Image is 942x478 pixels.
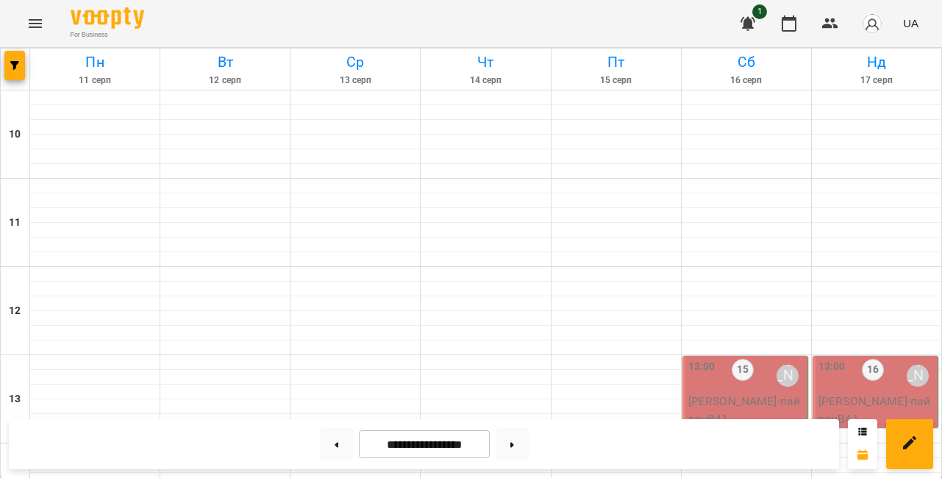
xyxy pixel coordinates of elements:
[907,365,929,387] div: Володимир Ярошинський
[862,13,882,34] img: avatar_s.png
[9,391,21,407] h6: 13
[163,51,288,74] h6: Вт
[554,74,679,88] h6: 15 серп
[818,359,846,375] label: 13:00
[423,74,548,88] h6: 14 серп
[293,51,418,74] h6: Ср
[688,393,804,427] p: [PERSON_NAME] - пайтонВ41
[9,215,21,231] h6: 11
[732,359,754,381] label: 15
[897,10,924,37] button: UA
[862,359,884,381] label: 16
[71,30,144,40] span: For Business
[293,74,418,88] h6: 13 серп
[814,74,939,88] h6: 17 серп
[554,51,679,74] h6: Пт
[818,393,935,427] p: [PERSON_NAME] - пайтонВ41
[18,6,53,41] button: Menu
[777,365,799,387] div: Володимир Ярошинський
[9,126,21,143] h6: 10
[752,4,767,19] span: 1
[9,303,21,319] h6: 12
[684,51,809,74] h6: Сб
[423,51,548,74] h6: Чт
[32,74,157,88] h6: 11 серп
[163,74,288,88] h6: 12 серп
[688,359,716,375] label: 13:00
[814,51,939,74] h6: Нд
[71,7,144,29] img: Voopty Logo
[32,51,157,74] h6: Пн
[684,74,809,88] h6: 16 серп
[903,15,918,31] span: UA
